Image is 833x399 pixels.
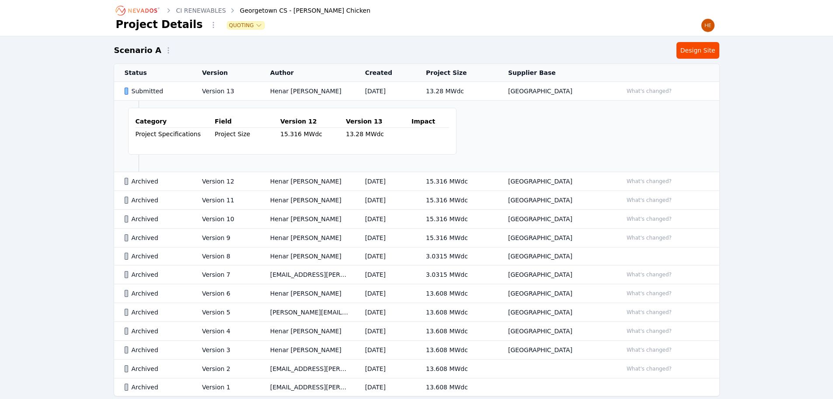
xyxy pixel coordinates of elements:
tr: ArchivedVersion 11Henar [PERSON_NAME][DATE]15.316 MWdc[GEOGRAPHIC_DATA]What's changed? [114,191,719,210]
td: [DATE] [355,303,415,322]
td: Version 7 [192,265,260,284]
td: [DATE] [355,378,415,396]
td: [DATE] [355,191,415,210]
div: Archived [125,308,187,317]
td: 13.28 MWdc [346,128,411,141]
td: [DATE] [355,360,415,378]
th: Status [114,64,192,82]
td: Henar [PERSON_NAME] [260,229,355,247]
td: Version 3 [192,341,260,360]
td: [DATE] [355,210,415,229]
div: Archived [125,383,187,392]
tr: ArchivedVersion 9Henar [PERSON_NAME][DATE]15.316 MWdc[GEOGRAPHIC_DATA]What's changed? [114,229,719,247]
tr: ArchivedVersion 1[EMAIL_ADDRESS][PERSON_NAME][DOMAIN_NAME][DATE]13.608 MWdc [114,378,719,396]
td: [GEOGRAPHIC_DATA] [498,247,612,265]
td: [DATE] [355,265,415,284]
button: What's changed? [623,270,676,279]
td: Version 12 [192,172,260,191]
td: [EMAIL_ADDRESS][PERSON_NAME][DOMAIN_NAME] [260,265,355,284]
button: What's changed? [623,177,676,186]
td: [GEOGRAPHIC_DATA] [498,191,612,210]
td: 15.316 MWdc [415,210,498,229]
td: [EMAIL_ADDRESS][PERSON_NAME][DOMAIN_NAME] [260,378,355,396]
td: 13.608 MWdc [415,303,498,322]
th: Author [260,64,355,82]
button: What's changed? [623,86,676,96]
td: Version 8 [192,247,260,265]
button: What's changed? [623,364,676,374]
td: Henar [PERSON_NAME] [260,191,355,210]
a: Design Site [676,42,719,59]
div: Archived [125,215,187,223]
td: Henar [PERSON_NAME] [260,284,355,303]
td: Version 1 [192,378,260,396]
td: 13.608 MWdc [415,341,498,360]
td: Henar [PERSON_NAME] [260,247,355,265]
th: Created [355,64,415,82]
td: Version 6 [192,284,260,303]
td: [PERSON_NAME][EMAIL_ADDRESS][PERSON_NAME][DOMAIN_NAME] [260,303,355,322]
div: Archived [125,364,187,373]
td: [GEOGRAPHIC_DATA] [498,284,612,303]
tr: ArchivedVersion 10Henar [PERSON_NAME][DATE]15.316 MWdc[GEOGRAPHIC_DATA]What's changed? [114,210,719,229]
button: Quoting [227,22,265,29]
button: What's changed? [623,307,676,317]
td: Henar [PERSON_NAME] [260,341,355,360]
h2: Scenario A [114,44,161,56]
td: Project Size [215,128,280,140]
th: Supplier Base [498,64,612,82]
div: Submitted [125,87,187,95]
tr: ArchivedVersion 12Henar [PERSON_NAME][DATE]15.316 MWdc[GEOGRAPHIC_DATA]What's changed? [114,172,719,191]
button: What's changed? [623,233,676,243]
td: [DATE] [355,284,415,303]
td: Version 11 [192,191,260,210]
td: Version 4 [192,322,260,341]
h1: Project Details [116,18,203,32]
button: What's changed? [623,289,676,298]
td: [GEOGRAPHIC_DATA] [498,265,612,284]
td: Henar [PERSON_NAME] [260,210,355,229]
td: [GEOGRAPHIC_DATA] [498,322,612,341]
th: Version [192,64,260,82]
td: Version 5 [192,303,260,322]
tr: ArchivedVersion 7[EMAIL_ADDRESS][PERSON_NAME][DOMAIN_NAME][DATE]3.0315 MWdc[GEOGRAPHIC_DATA]What'... [114,265,719,284]
td: 15.316 MWdc [415,229,498,247]
td: Henar [PERSON_NAME] [260,172,355,191]
button: What's changed? [623,345,676,355]
div: Archived [125,289,187,298]
tr: ArchivedVersion 3Henar [PERSON_NAME][DATE]13.608 MWdc[GEOGRAPHIC_DATA]What's changed? [114,341,719,360]
td: [GEOGRAPHIC_DATA] [498,229,612,247]
td: [DATE] [355,341,415,360]
tr: ArchivedVersion 8Henar [PERSON_NAME][DATE]3.0315 MWdc[GEOGRAPHIC_DATA] [114,247,719,265]
td: 13.28 MWdc [415,82,498,101]
td: [DATE] [355,229,415,247]
td: [DATE] [355,322,415,341]
tr: ArchivedVersion 6Henar [PERSON_NAME][DATE]13.608 MWdc[GEOGRAPHIC_DATA]What's changed? [114,284,719,303]
td: Version 10 [192,210,260,229]
td: [GEOGRAPHIC_DATA] [498,210,612,229]
td: 15.316 MWdc [415,172,498,191]
td: Henar [PERSON_NAME] [260,322,355,341]
td: 13.608 MWdc [415,284,498,303]
button: What's changed? [623,214,676,224]
th: Version 13 [346,115,411,128]
td: 15.316 MWdc [280,128,346,141]
img: Henar Luque [701,18,715,32]
div: Georgetown CS - [PERSON_NAME] Chicken [228,6,371,15]
th: Version 12 [280,115,346,128]
tr: ArchivedVersion 5[PERSON_NAME][EMAIL_ADDRESS][PERSON_NAME][DOMAIN_NAME][DATE]13.608 MWdc[GEOGRAPH... [114,303,719,322]
td: Version 2 [192,360,260,378]
td: [DATE] [355,172,415,191]
div: Archived [125,233,187,242]
th: Project Size [415,64,498,82]
td: [GEOGRAPHIC_DATA] [498,341,612,360]
div: Archived [125,252,187,261]
button: What's changed? [623,195,676,205]
td: Henar [PERSON_NAME] [260,82,355,101]
td: 3.0315 MWdc [415,265,498,284]
td: 13.608 MWdc [415,360,498,378]
td: 3.0315 MWdc [415,247,498,265]
div: Archived [125,270,187,279]
tr: ArchivedVersion 2[EMAIL_ADDRESS][PERSON_NAME][DOMAIN_NAME][DATE]13.608 MWdcWhat's changed? [114,360,719,378]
